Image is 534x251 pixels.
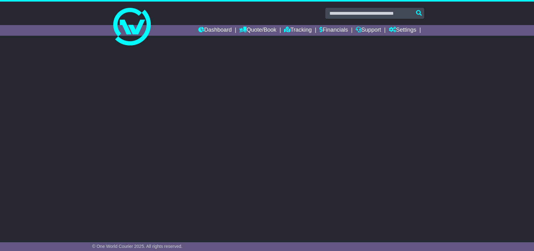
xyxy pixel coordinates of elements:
a: Quote/Book [239,25,276,36]
span: © One World Courier 2025. All rights reserved. [92,244,183,249]
a: Support [356,25,381,36]
a: Settings [389,25,416,36]
a: Financials [319,25,348,36]
a: Tracking [284,25,312,36]
a: Dashboard [198,25,232,36]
